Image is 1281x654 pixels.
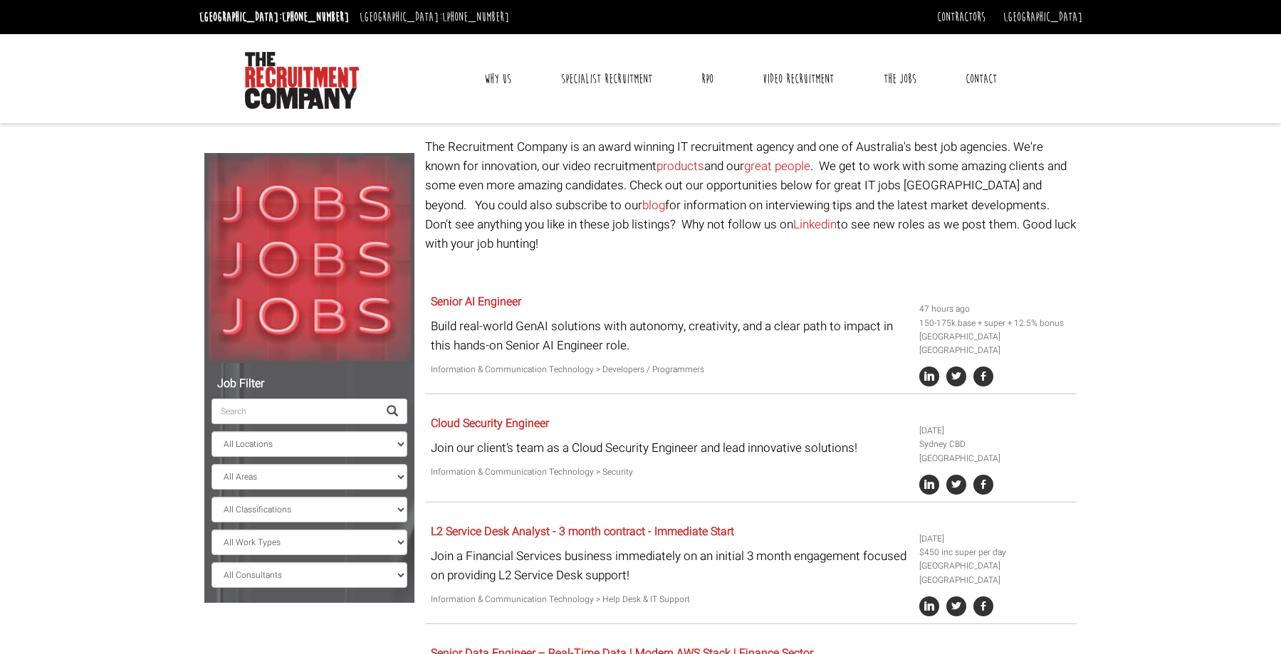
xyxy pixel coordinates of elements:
a: [GEOGRAPHIC_DATA] [1003,9,1082,25]
li: [GEOGRAPHIC_DATA] [GEOGRAPHIC_DATA] [919,330,1072,357]
a: RPO [691,61,724,97]
a: Video Recruitment [752,61,845,97]
input: Search [211,399,378,424]
p: Join a Financial Services business immediately on an initial 3 month engagement focused on provid... [431,547,909,585]
li: $450 inc super per day [919,546,1072,559]
img: The Recruitment Company [245,52,359,109]
a: The Jobs [873,61,927,97]
a: blog [642,196,665,214]
img: Jobs, Jobs, Jobs [204,153,414,363]
p: The Recruitment Company is an award winning IT recruitment agency and one of Australia's best job... [425,137,1077,253]
p: Information & Communication Technology > Developers / Programmers [431,363,909,376]
a: Senior AI Engineer [431,293,521,310]
a: Specialist Recruitment [550,61,663,97]
a: products [657,157,704,175]
a: Cloud Security Engineer [431,415,549,432]
p: Build real-world GenAI solutions with autonomy, creativity, and a clear path to impact in this ha... [431,317,909,355]
a: great people [744,157,810,175]
a: [PHONE_NUMBER] [282,9,349,25]
p: Join our client’s team as a Cloud Security Engineer and lead innovative solutions! [431,438,909,458]
li: [GEOGRAPHIC_DATA]: [196,6,352,28]
a: Why Us [474,61,522,97]
p: Information & Communication Technology > Security [431,465,909,479]
a: Linkedin [793,216,837,233]
a: Contractors [937,9,985,25]
li: Sydney CBD [GEOGRAPHIC_DATA] [919,438,1072,465]
li: [DATE] [919,532,1072,546]
a: Contact [955,61,1008,97]
li: [GEOGRAPHIC_DATA] [GEOGRAPHIC_DATA] [919,559,1072,586]
h5: Job Filter [211,378,407,391]
p: Information & Communication Technology > Help Desk & IT Support [431,593,909,606]
a: L2 Service Desk Analyst - 3 month contract - Immediate Start [431,523,734,540]
li: 150-175k base + super + 12.5% bonus [919,317,1072,330]
a: [PHONE_NUMBER] [442,9,509,25]
li: 47 hours ago [919,302,1072,316]
li: [DATE] [919,424,1072,438]
li: [GEOGRAPHIC_DATA]: [356,6,513,28]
